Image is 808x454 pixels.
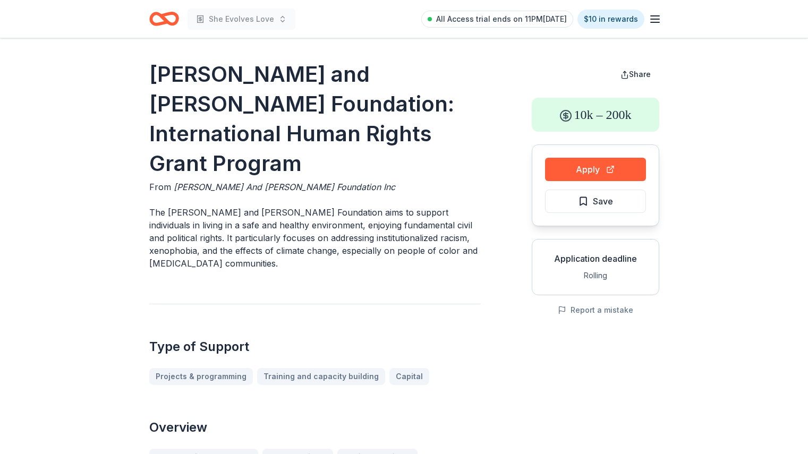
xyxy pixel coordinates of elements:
h2: Overview [149,419,481,436]
div: From [149,181,481,193]
button: She Evolves Love [188,8,295,30]
span: Share [629,70,651,79]
button: Share [612,64,659,85]
span: [PERSON_NAME] And [PERSON_NAME] Foundation Inc [174,182,395,192]
h2: Type of Support [149,338,481,355]
button: Apply [545,158,646,181]
p: The [PERSON_NAME] and [PERSON_NAME] Foundation aims to support individuals in living in a safe an... [149,206,481,270]
h1: [PERSON_NAME] and [PERSON_NAME] Foundation: International Human Rights Grant Program [149,59,481,178]
span: Save [593,194,613,208]
span: She Evolves Love [209,13,274,25]
span: All Access trial ends on 11PM[DATE] [436,13,567,25]
div: Rolling [541,269,650,282]
a: Home [149,6,179,31]
button: Report a mistake [558,304,633,316]
a: All Access trial ends on 11PM[DATE] [421,11,573,28]
a: $10 in rewards [577,10,644,29]
a: Training and capacity building [257,368,385,385]
a: Capital [389,368,429,385]
div: 10k – 200k [532,98,659,132]
button: Save [545,190,646,213]
div: Application deadline [541,252,650,265]
a: Projects & programming [149,368,253,385]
